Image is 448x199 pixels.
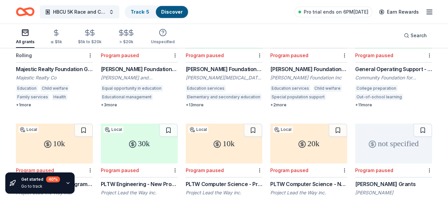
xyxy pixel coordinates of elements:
[117,26,135,48] button: > $20k
[16,85,38,92] div: Education
[399,29,432,42] button: Search
[16,102,93,108] div: + 1 more
[273,126,293,133] div: Local
[161,9,183,15] a: Discover
[186,85,226,92] div: Education services
[101,180,178,188] div: PLTW Engineering - New Program (Caterpillar Foundation)
[270,9,347,108] a: not specifiedLocalProgram paused[PERSON_NAME] Foundation: Human Services Grant[PERSON_NAME] Found...
[46,176,60,182] div: 40 %
[355,9,432,108] a: up to 200kLocalProgram pausedGeneral Operating Support - Places and Neighborhoods GrantCommunity ...
[186,74,263,81] div: [PERSON_NAME][MEDICAL_DATA] Foundation
[40,85,69,92] div: Child welfare
[53,8,106,16] span: HBCU 5K Race and Community Festival
[101,102,178,108] div: + 3 more
[355,102,432,108] div: + 11 more
[411,32,427,40] span: Search
[101,52,139,58] div: Program paused
[16,39,34,45] div: All grants
[304,8,368,16] span: Pro trial ends on 6PM[DATE]
[355,52,393,58] div: Program paused
[101,65,178,73] div: [PERSON_NAME] Foundation Grant
[186,124,263,163] div: 10k
[40,5,119,19] button: HBCU 5K Race and Community Festival
[186,94,262,100] div: Elementary and secondary education
[101,85,163,92] div: Equal opportunity in education
[270,65,347,73] div: [PERSON_NAME] Foundation: Human Services Grant
[186,65,263,73] div: [PERSON_NAME] Foundation Grants Program
[313,85,342,92] div: Child welfare
[52,94,67,100] div: Health
[78,39,101,45] div: $5k to $20k
[16,94,49,100] div: Family services
[16,124,93,163] div: 10k
[188,126,208,133] div: Local
[101,74,178,81] div: [PERSON_NAME] and [PERSON_NAME] Foundation
[355,74,432,81] div: Community Foundation for [GEOGRAPHIC_DATA]
[101,189,178,196] div: Project Lead the Way inc.
[16,4,34,20] a: Home
[101,94,153,100] div: Educational management
[270,102,347,108] div: + 2 more
[270,189,347,196] div: Project Lead the Way inc.
[186,9,263,108] a: up to 20mLocalProgram paused[PERSON_NAME] Foundation Grants Program[PERSON_NAME][MEDICAL_DATA] Fo...
[355,94,403,100] div: Out-of-school learning
[78,26,101,48] button: $5k to $20k
[21,184,60,189] div: Go to track
[186,180,263,188] div: PLTW Computer Science - Program Expansion (Caterpillar Foundation)
[16,26,34,48] button: All grants
[151,39,175,45] div: Unspecified
[355,124,432,163] div: not specified
[270,74,347,81] div: [PERSON_NAME] Foundation Inc
[270,167,308,173] div: Program paused
[101,124,178,163] div: 30k
[16,74,93,81] div: Majestic Realty Co
[125,5,189,19] button: Track· 5Discover
[21,176,60,182] div: Get started
[16,52,32,58] div: Rolling
[270,94,326,100] div: Special population support
[355,65,432,73] div: General Operating Support - Places and Neighborhoods Grant
[186,189,263,196] div: Project Lead the Way inc.
[355,180,432,188] div: [PERSON_NAME] Grants
[117,39,135,45] div: > $20k
[50,26,62,48] button: ≤ $5k
[19,126,38,133] div: Local
[50,39,62,45] div: ≤ $5k
[186,167,224,173] div: Program paused
[270,85,310,92] div: Education services
[270,180,347,188] div: PLTW Computer Science - New Program (Caterpillar Foundation)
[355,189,432,196] div: [PERSON_NAME]
[101,167,139,173] div: Program paused
[101,9,178,108] a: not specifiedLocalProgram paused[PERSON_NAME] Foundation Grant[PERSON_NAME] and [PERSON_NAME] Fou...
[355,167,393,173] div: Program paused
[151,26,175,48] button: Unspecified
[270,52,308,58] div: Program paused
[375,6,423,18] a: Earn Rewards
[16,9,93,108] a: not specifiedLocalRollingMajestic Realty Foundation GrantsMajestic Realty CoEducationChild welfar...
[186,52,224,58] div: Program paused
[186,102,263,108] div: + 13 more
[131,9,149,15] a: Track· 5
[16,65,93,73] div: Majestic Realty Foundation Grants
[355,85,398,92] div: College preparation
[294,7,372,17] a: Pro trial ends on 6PM[DATE]
[270,124,347,163] div: 20k
[103,126,123,133] div: Local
